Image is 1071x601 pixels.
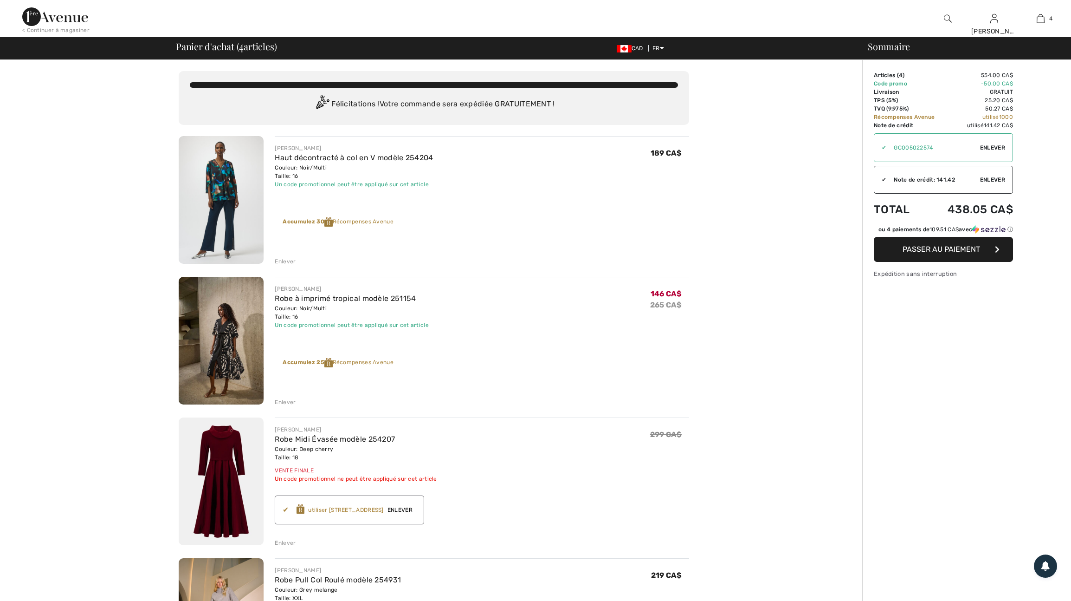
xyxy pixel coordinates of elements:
button: Passer au paiement [874,237,1013,262]
s: 265 CA$ [650,300,682,309]
img: Sezzle [972,225,1006,234]
div: [PERSON_NAME] [275,285,429,293]
span: 4 [1049,14,1052,23]
img: recherche [944,13,952,24]
div: Récompenses Avenue [283,358,394,367]
td: Articles ( ) [874,71,941,79]
td: Total [874,194,941,225]
img: Robe Midi Évasée modèle 254207 [179,418,264,545]
img: Mon panier [1037,13,1045,24]
div: Enlever [275,539,296,547]
div: ✔ [874,144,886,152]
strong: Accumulez 30 [283,218,332,225]
div: [PERSON_NAME] [275,144,433,152]
img: 1ère Avenue [22,7,88,26]
td: Code promo [874,79,941,88]
img: Canadian Dollar [617,45,632,52]
span: 189 CA$ [651,149,682,157]
div: ✔ [874,176,886,184]
span: 4 [899,72,903,78]
a: Robe Pull Col Roulé modèle 254931 [275,575,401,584]
span: Enlever [980,176,1005,184]
img: Reward-Logo.svg [324,217,333,227]
strong: Accumulez 25 [283,359,332,366]
td: 25.20 CA$ [941,96,1013,105]
div: [PERSON_NAME] [275,425,437,434]
a: Se connecter [990,14,998,23]
div: Enlever [275,398,296,406]
td: Récompenses Avenue [874,113,941,121]
div: [PERSON_NAME] [971,26,1017,36]
span: 109.51 CA$ [929,226,959,233]
span: 219 CA$ [651,571,682,580]
div: [PERSON_NAME] [275,566,429,575]
span: 141.42 CA$ [984,122,1013,129]
div: Enlever [275,257,296,266]
img: Robe à imprimé tropical modèle 251154 [179,277,264,405]
a: Robe à imprimé tropical modèle 251154 [275,294,416,303]
td: -50.00 CA$ [941,79,1013,88]
span: CAD [617,45,647,52]
div: Félicitations ! Votre commande sera expédiée GRATUITEMENT ! [190,95,678,114]
div: ou 4 paiements de109.51 CA$avecSezzle Cliquez pour en savoir plus sur Sezzle [874,225,1013,237]
div: Un code promotionnel peut être appliqué sur cet article [275,180,433,189]
td: utilisé [941,113,1013,121]
div: Couleur: Noir/Multi Taille: 16 [275,163,433,180]
span: Enlever [980,144,1005,152]
img: Mes infos [990,13,998,24]
td: TPS (5%) [874,96,941,105]
td: TVQ (9.975%) [874,105,941,113]
td: 50.27 CA$ [941,105,1013,113]
div: Couleur: Noir/Multi Taille: 16 [275,304,429,321]
div: Note de crédit: 141.42 [886,176,980,184]
span: Passer au paiement [903,245,980,254]
img: Reward-Logo.svg [324,358,333,367]
img: Congratulation2.svg [313,95,331,114]
span: 1000 [999,114,1013,120]
span: 299 CA$ [650,430,682,439]
div: Un code promotionnel peut être appliqué sur cet article [275,321,429,329]
td: Gratuit [941,88,1013,96]
span: 4 [239,39,244,52]
div: ou 4 paiements de avec [878,225,1013,234]
div: ✔ [283,504,296,516]
div: utiliser [STREET_ADDRESS] [308,506,384,514]
img: Reward-Logo.svg [297,504,305,514]
span: Panier d'achat ( articles) [176,42,277,51]
span: FR [652,45,664,52]
div: Un code promotionnel ne peut être appliqué sur cet article [275,475,437,483]
td: 554.00 CA$ [941,71,1013,79]
a: Robe Midi Évasée modèle 254207 [275,435,395,444]
div: Expédition sans interruption [874,269,1013,278]
img: Haut décontracté à col en V modèle 254204 [179,136,264,264]
span: Enlever [384,506,416,514]
td: Livraison [874,88,941,96]
input: Code promo [886,134,980,162]
td: Note de crédit [874,121,941,130]
div: Sommaire [857,42,1065,51]
div: Couleur: Deep cherry Taille: 18 [275,445,437,462]
span: 146 CA$ [651,289,682,298]
td: utilisé [941,121,1013,130]
a: Haut décontracté à col en V modèle 254204 [275,153,433,162]
div: Récompenses Avenue [283,217,394,227]
div: Vente finale [275,466,437,475]
a: 4 [1018,13,1063,24]
div: < Continuer à magasiner [22,26,90,34]
td: 438.05 CA$ [941,194,1013,225]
